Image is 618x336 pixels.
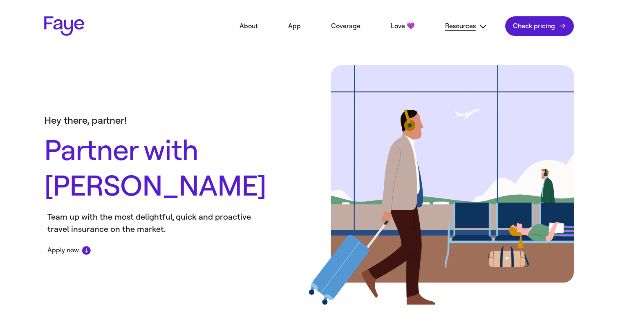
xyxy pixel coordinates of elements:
a: Check pricing [505,16,574,36]
a: About [227,17,270,35]
button: Resources [433,17,499,36]
button: Apply now [47,245,91,255]
a: Coverage [319,17,373,35]
a: App [276,17,313,35]
p: Team up with the most delightful, quick and proactive travel insurance on the market. [44,211,265,256]
a: Faye Logo [44,16,84,36]
a: Love 💜 [378,17,427,35]
h1: Partner with [PERSON_NAME] [44,133,299,205]
p: Hey there, partner! [44,114,299,127]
